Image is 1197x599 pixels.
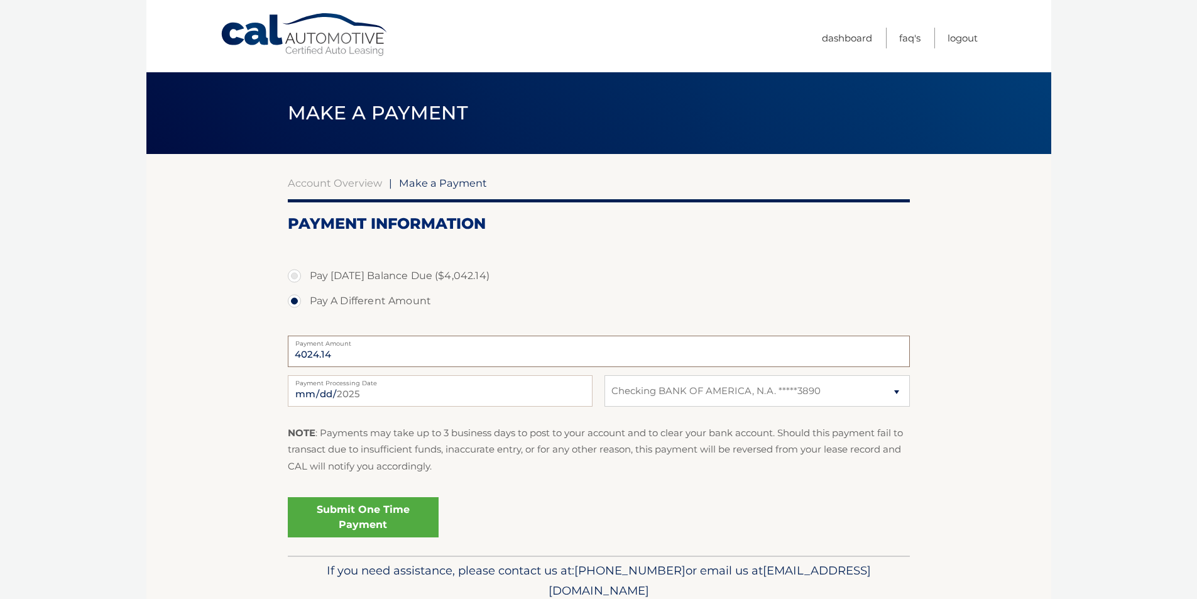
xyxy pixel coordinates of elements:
label: Pay [DATE] Balance Due ($4,042.14) [288,263,910,289]
p: : Payments may take up to 3 business days to post to your account and to clear your bank account.... [288,425,910,475]
span: | [389,177,392,189]
a: FAQ's [899,28,921,48]
a: Cal Automotive [220,13,390,57]
a: Account Overview [288,177,382,189]
label: Payment Amount [288,336,910,346]
span: [EMAIL_ADDRESS][DOMAIN_NAME] [549,563,871,598]
span: [PHONE_NUMBER] [574,563,686,578]
input: Payment Amount [288,336,910,367]
label: Payment Processing Date [288,375,593,385]
label: Pay A Different Amount [288,289,910,314]
a: Submit One Time Payment [288,497,439,537]
strong: NOTE [288,427,315,439]
a: Dashboard [822,28,872,48]
h2: Payment Information [288,214,910,233]
span: Make a Payment [399,177,487,189]
a: Logout [948,28,978,48]
input: Payment Date [288,375,593,407]
span: Make a Payment [288,101,468,124]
